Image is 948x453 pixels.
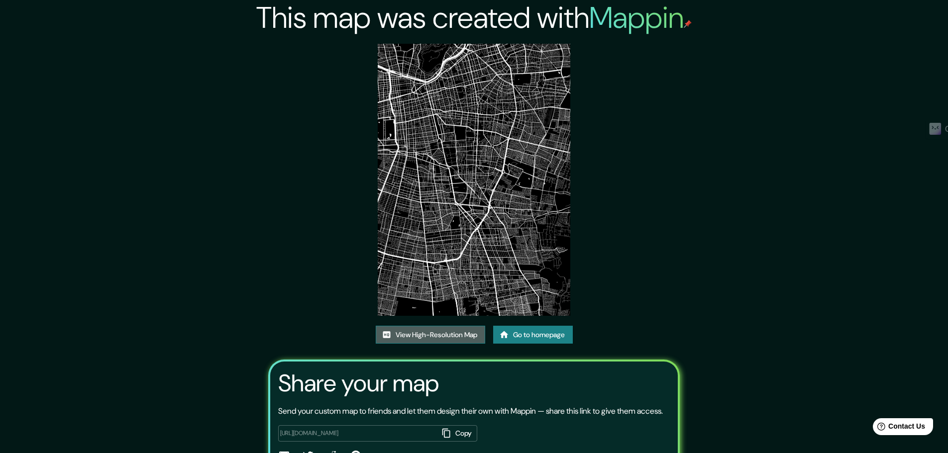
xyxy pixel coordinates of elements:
iframe: Help widget launcher [859,414,937,442]
p: Send your custom map to friends and let them design their own with Mappin — share this link to gi... [278,405,663,417]
h3: Share your map [278,369,439,397]
button: Copy [438,425,477,442]
img: created-map [378,44,570,316]
a: View High-Resolution Map [376,326,485,344]
a: Go to homepage [493,326,573,344]
img: mappin-pin [684,20,692,28]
